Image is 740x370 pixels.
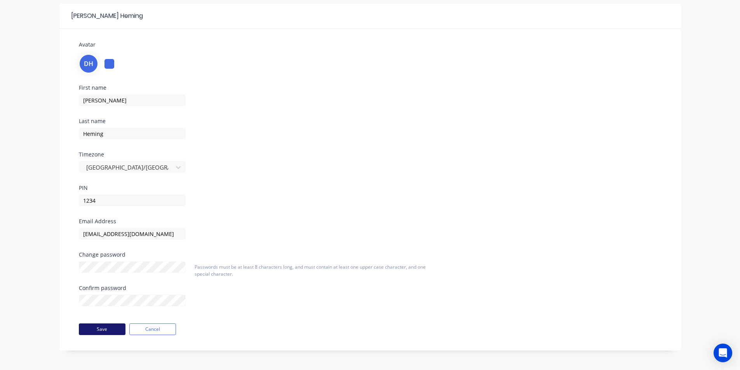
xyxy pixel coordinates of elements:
span: Passwords must be at least 8 characters long, and must contain at least one upper case character,... [195,264,426,277]
span: Avatar [79,41,96,48]
div: Timezone [79,152,265,157]
div: Confirm password [79,285,186,291]
span: DH [84,59,93,68]
div: Open Intercom Messenger [714,344,732,362]
div: First name [79,85,265,90]
div: Last name [79,118,265,124]
div: [PERSON_NAME] Heming [67,11,143,21]
button: Save [79,323,125,335]
div: Email Address [79,219,265,224]
button: Cancel [129,323,176,335]
div: PIN [79,185,265,191]
div: Change password [79,252,186,257]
